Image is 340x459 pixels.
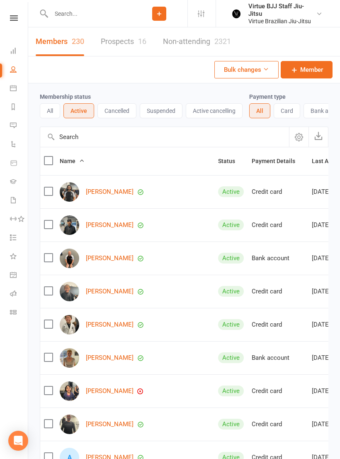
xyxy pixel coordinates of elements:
button: Suspended [140,103,182,118]
div: Bank account [252,255,304,262]
span: Status [218,158,244,164]
div: Bank account [252,354,304,361]
button: Active [63,103,94,118]
div: Credit card [252,288,304,295]
a: General attendance kiosk mode [10,266,29,285]
a: Calendar [10,80,29,98]
button: Card [274,103,300,118]
a: Members230 [36,27,84,56]
div: Active [218,253,244,264]
img: Alby [60,315,79,334]
div: Virtue BJJ Staff Jiu-Jitsu [248,2,316,17]
a: What's New [10,248,29,266]
span: Payment Details [252,158,304,164]
div: Active [218,419,244,430]
label: Payment type [249,93,286,100]
a: Class kiosk mode [10,304,29,322]
span: Member [300,65,323,75]
a: Member [281,61,333,78]
div: Active [218,319,244,330]
a: People [10,61,29,80]
a: [PERSON_NAME] [86,288,134,295]
a: [PERSON_NAME] [86,255,134,262]
a: Dashboard [10,42,29,61]
div: Active [218,186,244,197]
button: Bulk changes [214,61,279,78]
img: Alesya [60,348,79,368]
button: All [40,103,60,118]
button: Cancelled [97,103,136,118]
div: Open Intercom Messenger [8,431,28,451]
img: Alanna [60,282,79,301]
button: Status [218,156,244,166]
img: Adam [60,249,79,268]
a: [PERSON_NAME] [86,354,134,361]
a: [PERSON_NAME] [86,321,134,328]
div: Credit card [252,222,304,229]
a: [PERSON_NAME] [86,188,134,195]
img: Andre [60,415,79,434]
span: Name [60,158,85,164]
div: Credit card [252,421,304,428]
button: Name [60,156,85,166]
input: Search... [49,8,131,20]
div: 16 [138,37,146,46]
button: All [249,103,270,118]
a: Product Sales [10,154,29,173]
div: Active [218,220,244,230]
a: Non-attending2321 [163,27,231,56]
input: Search [40,127,289,147]
button: Payment Details [252,156,304,166]
label: Membership status [40,93,91,100]
a: [PERSON_NAME] [86,421,134,428]
a: [PERSON_NAME] [86,222,134,229]
div: Credit card [252,188,304,195]
div: 2321 [214,37,231,46]
div: Active [218,386,244,396]
button: Active cancelling [186,103,243,118]
img: Abdalla [60,182,79,202]
a: Reports [10,98,29,117]
div: 230 [72,37,84,46]
img: Aliya [60,381,79,401]
div: Active [218,286,244,297]
a: [PERSON_NAME] [86,388,134,395]
img: Abhishek [60,215,79,235]
a: Prospects16 [101,27,146,56]
img: thumb_image1665449447.png [228,5,244,22]
div: Active [218,352,244,363]
a: Roll call kiosk mode [10,285,29,304]
div: Credit card [252,321,304,328]
div: Virtue Brazilian Jiu-Jitsu [248,17,316,25]
div: Credit card [252,388,304,395]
